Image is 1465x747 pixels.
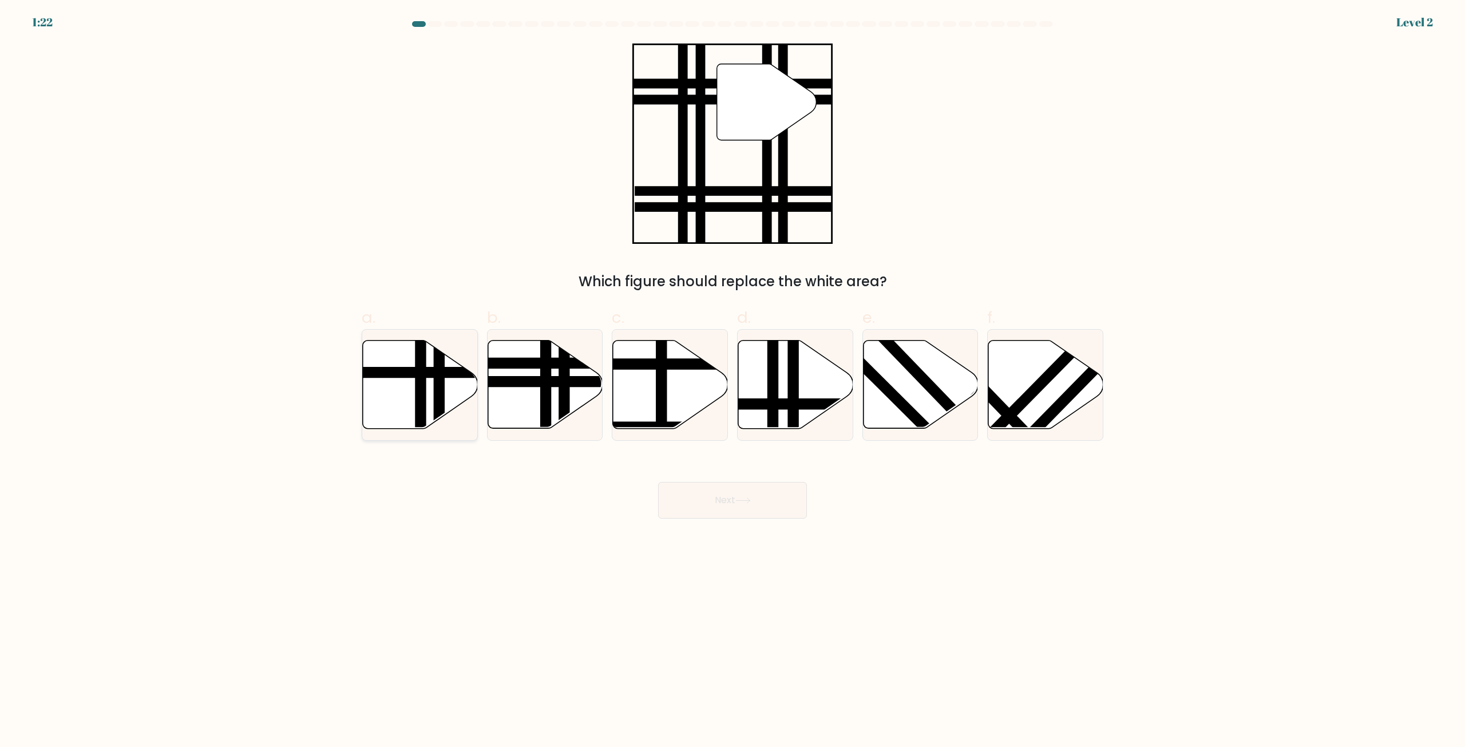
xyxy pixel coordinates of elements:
span: c. [612,306,624,329]
button: Next [658,482,807,519]
g: " [717,64,817,140]
span: a. [362,306,375,329]
div: Which figure should replace the white area? [369,271,1096,292]
span: f. [987,306,995,329]
span: d. [737,306,751,329]
div: Level 2 [1396,14,1433,31]
span: e. [862,306,875,329]
div: 1:22 [32,14,53,31]
span: b. [487,306,501,329]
